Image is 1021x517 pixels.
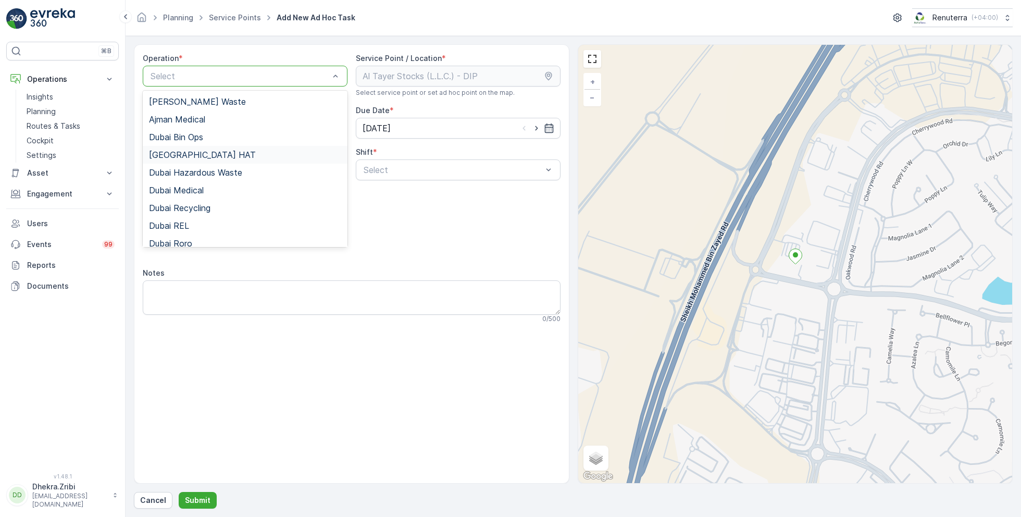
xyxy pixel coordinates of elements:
[6,482,119,509] button: DDDhekra.Zribi[EMAIL_ADDRESS][DOMAIN_NAME]
[151,70,329,82] p: Select
[22,119,119,133] a: Routes & Tasks
[149,150,256,159] span: [GEOGRAPHIC_DATA] HAT
[584,51,600,67] a: View Fullscreen
[584,90,600,105] a: Zoom Out
[581,470,615,483] a: Open this area in Google Maps (opens a new window)
[140,495,166,506] p: Cancel
[22,104,119,119] a: Planning
[584,447,607,470] a: Layers
[32,492,107,509] p: [EMAIL_ADDRESS][DOMAIN_NAME]
[209,13,261,22] a: Service Points
[912,8,1013,27] button: Renuterra(+04:00)
[27,150,56,161] p: Settings
[30,8,75,29] img: logo_light-DOdMpM7g.png
[143,268,165,277] label: Notes
[912,12,928,23] img: Screenshot_2024-07-26_at_13.33.01.png
[356,89,515,97] span: Select service point or set ad hoc point on the map.
[356,106,390,115] label: Due Date
[32,482,107,492] p: Dhekra.Zribi
[6,255,119,276] a: Reports
[932,13,967,23] p: Renuterra
[104,240,113,249] p: 99
[136,16,147,24] a: Homepage
[6,234,119,255] a: Events99
[356,66,561,87] input: Al Tayer Stocks (L.L.C.) - DIP
[27,92,53,102] p: Insights
[149,239,192,248] span: Dubai Roro
[9,487,26,503] div: DD
[356,54,442,63] label: Service Point / Location
[27,168,98,178] p: Asset
[6,213,119,234] a: Users
[584,74,600,90] a: Zoom In
[27,74,98,84] p: Operations
[27,106,56,117] p: Planning
[149,186,204,195] span: Dubai Medical
[22,148,119,163] a: Settings
[143,54,179,63] label: Operation
[6,163,119,183] button: Asset
[6,183,119,204] button: Engagement
[163,13,193,22] a: Planning
[27,260,115,270] p: Reports
[542,315,561,323] p: 0 / 500
[149,203,210,213] span: Dubai Recycling
[275,13,357,23] span: Add New Ad Hoc Task
[364,164,542,176] p: Select
[27,121,80,131] p: Routes & Tasks
[6,69,119,90] button: Operations
[590,77,595,86] span: +
[27,189,98,199] p: Engagement
[149,97,246,106] span: [PERSON_NAME] Waste
[6,8,27,29] img: logo
[27,218,115,229] p: Users
[149,115,205,124] span: Ajman Medical
[27,239,96,250] p: Events
[590,93,595,102] span: −
[149,168,242,177] span: Dubai Hazardous Waste
[972,14,998,22] p: ( +04:00 )
[185,495,210,506] p: Submit
[356,118,561,139] input: dd/mm/yyyy
[27,281,115,291] p: Documents
[101,47,111,55] p: ⌘B
[22,90,119,104] a: Insights
[22,133,119,148] a: Cockpit
[6,276,119,297] a: Documents
[149,221,189,230] span: Dubai REL
[27,136,54,146] p: Cockpit
[134,492,172,509] button: Cancel
[581,470,615,483] img: Google
[149,132,203,142] span: Dubai Bin Ops
[179,492,217,509] button: Submit
[356,147,373,156] label: Shift
[6,473,119,479] span: v 1.48.1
